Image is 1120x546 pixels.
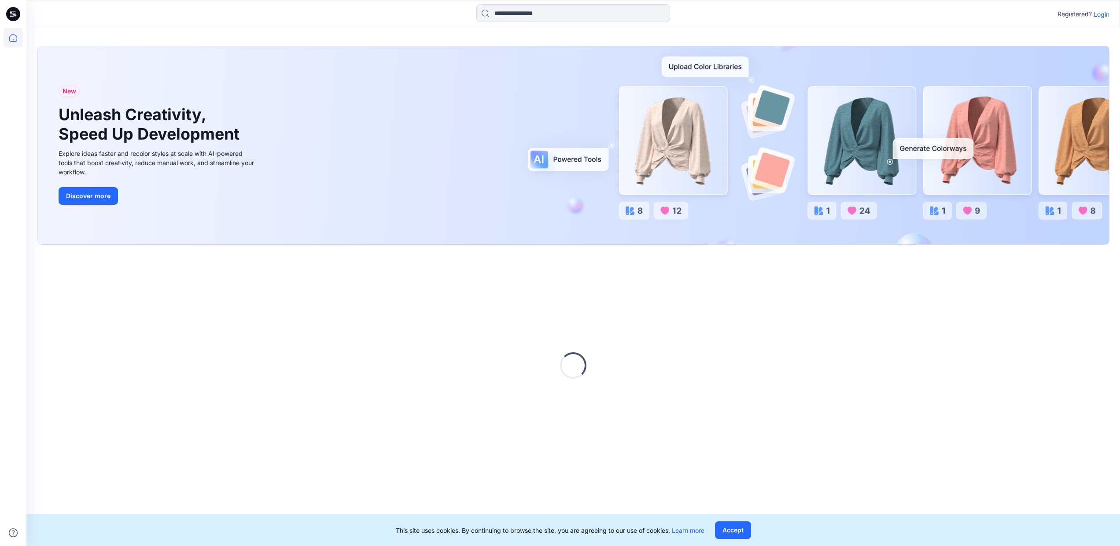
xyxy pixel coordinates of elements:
[63,86,76,96] span: New
[1094,10,1109,19] p: Login
[59,187,118,205] button: Discover more
[59,105,243,143] h1: Unleash Creativity, Speed Up Development
[715,521,751,539] button: Accept
[672,527,704,534] a: Learn more
[59,149,257,177] div: Explore ideas faster and recolor styles at scale with AI-powered tools that boost creativity, red...
[396,526,704,535] p: This site uses cookies. By continuing to browse the site, you are agreeing to our use of cookies.
[59,187,257,205] a: Discover more
[1057,9,1092,19] p: Registered?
